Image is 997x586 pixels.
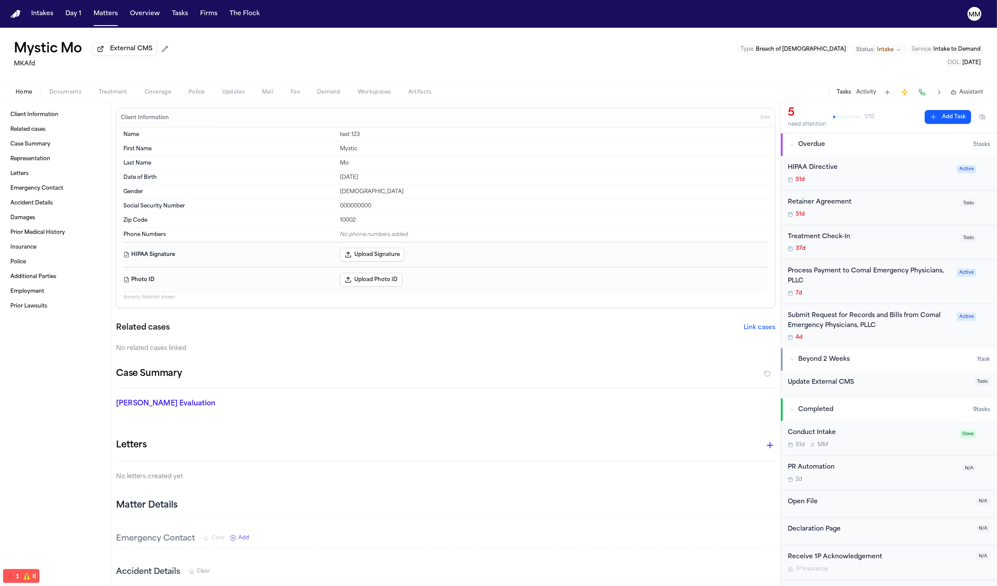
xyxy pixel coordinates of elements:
span: Demand [317,89,340,96]
h2: Related cases [116,322,170,334]
dt: Social Security Number [123,203,335,210]
div: Open task: Process Payment to Comal Emergency Physicians, PLLC [781,259,997,304]
div: Mystic [340,146,768,152]
button: Add New [230,534,249,541]
span: Intake [877,46,893,53]
span: Artifacts [408,89,432,96]
button: Intakes [28,6,57,22]
span: Home [16,89,32,96]
button: Assistant [951,89,983,96]
h2: MKAfd [14,59,172,69]
button: Matters [90,6,121,22]
img: Finch Logo [10,10,21,18]
dt: Last Name [123,160,335,167]
span: 4d [796,334,803,341]
div: Treatment Check-In [788,232,955,242]
dt: Gender [123,188,335,195]
span: N/A [976,552,990,560]
a: Case Summary [7,137,104,151]
button: Upload Photo ID [340,273,402,287]
span: Completed [798,405,833,414]
button: Make a Call [916,86,928,98]
button: Upload Signature [340,248,405,262]
button: Change status from Intake [852,45,906,55]
a: Prior Medical History [7,226,104,240]
div: Open task: Open File [781,490,997,518]
div: Mo [340,160,768,167]
span: Documents [49,89,81,96]
div: [DATE] [340,174,768,181]
span: N/A [976,524,990,533]
span: Workspaces [358,89,391,96]
span: Status: [856,46,874,53]
span: Overdue [798,140,825,149]
button: Edit DOL: 2025-06-18 [945,58,983,67]
div: PR Automation [788,463,957,473]
span: Fax [291,89,300,96]
span: Assistant [959,89,983,96]
span: 51d [796,176,805,183]
div: Open task: Declaration Page [781,518,997,545]
div: Open task: Receive 1P Acknowledgement [781,545,997,580]
dt: First Name [123,146,335,152]
span: Phone Numbers [123,231,166,238]
div: No related cases linked [116,344,775,353]
a: Tasks [168,6,191,22]
div: [DEMOGRAPHIC_DATA] [340,188,768,195]
span: [DATE] [962,60,981,65]
span: Updates [222,89,245,96]
div: Update External CMS [788,378,969,388]
h3: Emergency Contact [116,533,195,545]
button: Edit [758,111,772,125]
span: Todo [961,199,976,207]
a: Client Information [7,108,104,122]
a: Home [10,10,21,18]
span: 51d [796,441,805,448]
span: Breach of [DEMOGRAPHIC_DATA] [756,47,846,52]
span: Treatment [99,89,127,96]
p: 8 empty fields not shown. [123,294,768,301]
span: 2d [796,476,802,483]
a: Damages [7,211,104,225]
button: Link cases [744,324,775,332]
div: No phone numbers added [340,231,768,238]
span: Add [239,534,249,541]
span: N/A [962,464,976,473]
button: The Flock [226,6,263,22]
span: 9 task s [973,406,990,413]
span: N/A [976,497,990,505]
button: Add Task [881,86,893,98]
div: HIPAA Directive [788,163,952,173]
div: Open task: Conduct Intake [781,421,997,456]
span: Edit [761,115,770,121]
a: Related cases [7,123,104,136]
p: No letters created yet [116,472,775,482]
div: Open task: HIPAA Directive [781,156,997,191]
button: Tasks [837,89,851,96]
a: Accident Details [7,196,104,210]
div: 5 [788,106,826,120]
h1: Mystic Mo [14,42,82,57]
button: Hide completed tasks (⌘⇧H) [974,110,990,124]
span: Active [957,269,976,277]
button: Clear Emergency Contact [204,534,225,541]
span: 5 task s [973,141,990,148]
button: External CMS [92,42,157,56]
div: test 123 [340,131,768,138]
a: Letters [7,167,104,181]
span: Type : [741,47,754,52]
div: Conduct Intake [788,428,955,438]
button: Beyond 2 Weeks1task [781,348,997,371]
dt: Zip Code [123,217,335,224]
dt: Date of Birth [123,174,335,181]
button: Add Task [925,110,971,124]
span: External CMS [110,45,152,53]
span: Todo [961,234,976,242]
a: Firms [197,6,221,22]
button: Edit matter name [14,42,82,57]
span: Clear [211,534,225,541]
span: 51d [796,211,805,218]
